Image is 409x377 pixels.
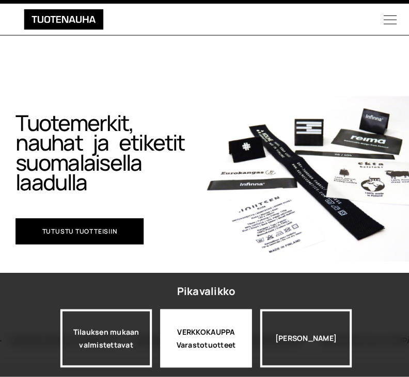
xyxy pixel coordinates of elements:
[15,220,143,245] a: Tutustu tuotteisiin
[365,7,409,38] button: Menu
[204,99,409,263] img: Etusivu 1
[42,230,116,236] span: Tutustu tuotteisiin
[15,116,189,193] h1: Tuotemerkit, nauhat ja etiketit suomalaisella laadulla​
[60,310,151,368] a: Tilauksen mukaan valmistettavat
[258,310,349,368] div: [PERSON_NAME]
[159,310,250,368] a: VERKKOKAUPPAVarastotuotteet
[10,12,116,32] img: Tuotenauha Oy
[176,283,233,302] div: Pikavalikko
[159,310,250,368] div: VERKKOKAUPPA Varastotuotteet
